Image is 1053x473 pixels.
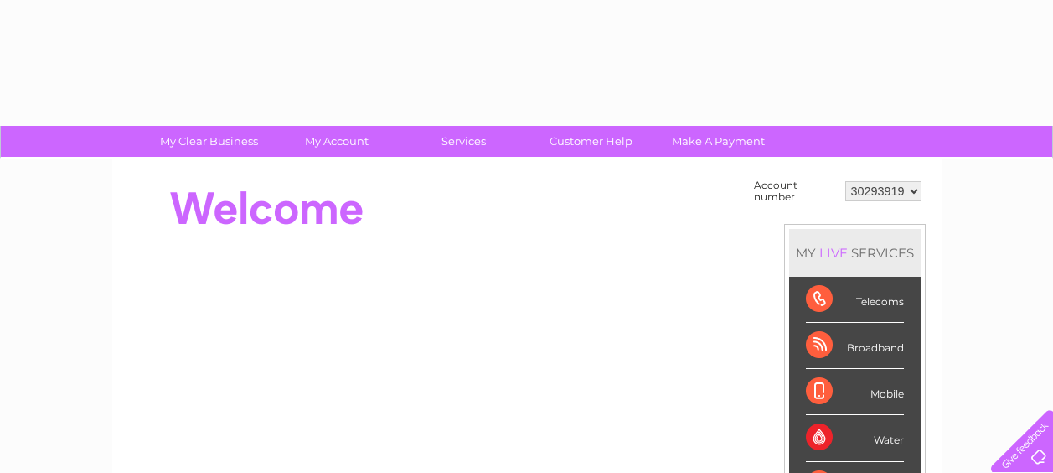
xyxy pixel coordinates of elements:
[395,126,533,157] a: Services
[806,415,904,461] div: Water
[806,277,904,323] div: Telecoms
[522,126,660,157] a: Customer Help
[806,369,904,415] div: Mobile
[789,229,921,277] div: MY SERVICES
[806,323,904,369] div: Broadband
[649,126,787,157] a: Make A Payment
[750,175,841,207] td: Account number
[816,245,851,261] div: LIVE
[140,126,278,157] a: My Clear Business
[267,126,405,157] a: My Account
